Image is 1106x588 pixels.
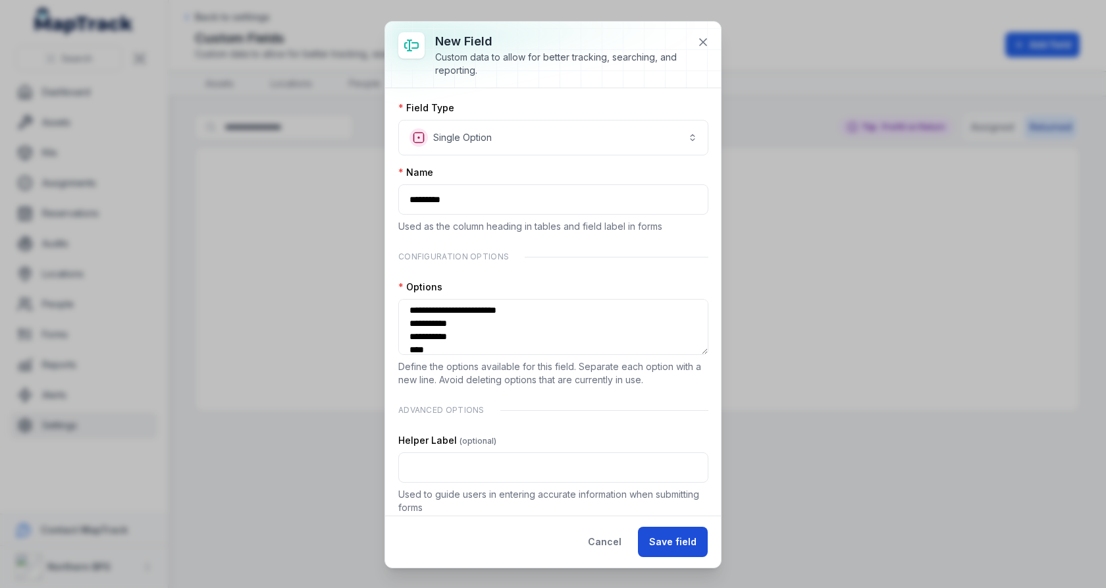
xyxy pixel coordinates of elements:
[398,166,433,179] label: Name
[398,120,708,155] button: Single Option
[398,360,708,387] p: Define the options available for this field. Separate each option with a new line. Avoid deleting...
[398,434,496,447] label: Helper Label
[398,488,708,514] p: Used to guide users in entering accurate information when submitting forms
[398,299,708,355] textarea: :r2b:-form-item-label
[435,51,687,77] div: Custom data to allow for better tracking, searching, and reporting.
[638,527,708,557] button: Save field
[398,244,708,270] div: Configuration Options
[398,101,454,115] label: Field Type
[398,452,708,483] input: :r2c:-form-item-label
[577,527,633,557] button: Cancel
[398,184,708,215] input: :r2a:-form-item-label
[398,397,708,423] div: Advanced Options
[398,220,708,233] p: Used as the column heading in tables and field label in forms
[435,32,687,51] h3: New field
[398,281,442,294] label: Options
